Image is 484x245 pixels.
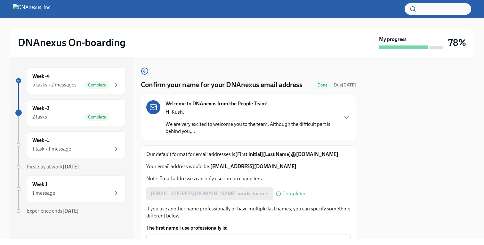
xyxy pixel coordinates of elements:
[15,67,125,94] a: Week -45 tasks • 2 messagesComplete
[84,83,110,87] span: Complete
[32,137,49,144] h6: Week -1
[32,105,50,112] h6: Week -3
[27,208,79,214] span: Experience ends
[146,205,351,219] p: If you use another name professionally or have multiple last names, you can specify something dif...
[15,131,125,158] a: Week -11 task • 1 message
[146,175,351,182] p: Note: Email addresses can only use roman characters.
[342,82,356,88] strong: [DATE]
[150,237,347,245] textarea: Kushtrim
[32,181,47,188] h6: Week 1
[15,176,125,202] a: Week 11 message
[32,81,77,88] div: 5 tasks • 2 messages
[146,151,351,158] p: Our default format for email addresses is
[32,113,47,120] div: 2 tasks
[379,36,407,43] strong: My progress
[62,208,79,214] strong: [DATE]
[448,37,466,48] h3: 78%
[146,225,351,232] label: The first name I use professionally is:
[314,83,331,87] span: Done
[13,4,52,14] img: DNAnexus, Inc.
[210,163,296,169] strong: [EMAIL_ADDRESS][DOMAIN_NAME]
[18,36,125,49] h2: DNAnexus On-boarding
[32,73,50,80] h6: Week -4
[63,164,79,170] strong: [DATE]
[32,145,71,152] div: 1 task • 1 message
[146,163,351,170] p: Your email address would be:
[15,99,125,126] a: Week -32 tasksComplete
[334,82,356,88] span: Due
[282,191,307,196] span: Completed
[334,82,356,88] span: August 16th, 2025 10:00
[235,151,338,157] strong: [First Initial][Last Name]@[DOMAIN_NAME]
[27,164,79,170] span: First day at work
[165,100,268,107] strong: Welcome to DNAnexus from the People Team!
[165,121,338,135] p: We are very excited to welcome you to the team. Although the difficult part is behind you,...
[15,163,125,170] a: First day at work[DATE]
[165,109,338,116] p: Hi Kush,
[32,190,55,197] div: 1 message
[84,115,110,119] span: Complete
[141,80,302,90] h4: Confirm your name for your DNAnexus email address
